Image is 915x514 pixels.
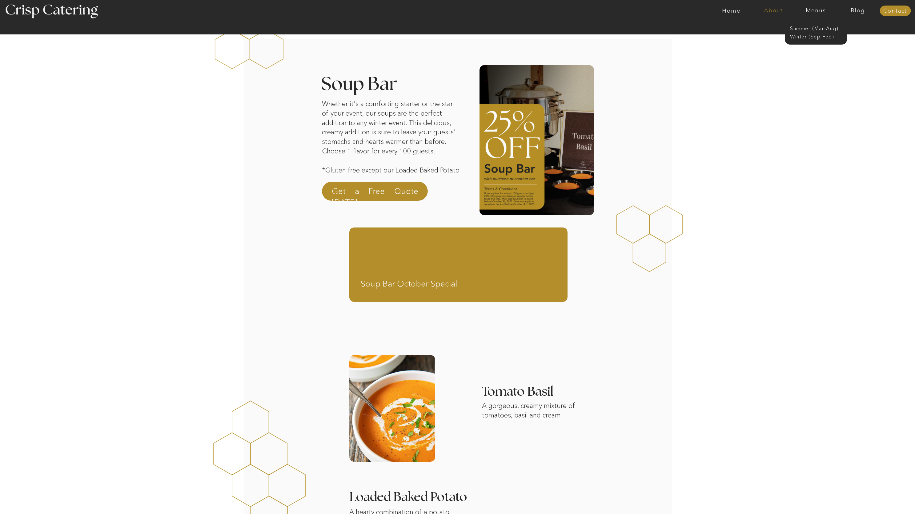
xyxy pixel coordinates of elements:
[752,8,795,14] a: About
[361,278,510,293] a: Soup Bar October Special
[710,8,752,14] a: Home
[790,33,841,39] a: Winter (Sep-Feb)
[321,75,439,113] h2: Soup Bar
[880,8,911,14] a: Contact
[332,186,418,200] a: Get a Free Quote [DATE]
[482,385,594,399] h3: Tomato Basil
[482,401,594,423] p: A gorgeous, creamy mixture of tomatoes, basil and cream
[790,25,845,31] a: Summer (Mar-Aug)
[322,99,461,185] p: Whether it's a comforting starter or the star of your event, our soups are the perfect addition t...
[349,491,471,506] h3: Loaded Baked Potato
[795,8,837,14] a: Menus
[837,8,879,14] a: Blog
